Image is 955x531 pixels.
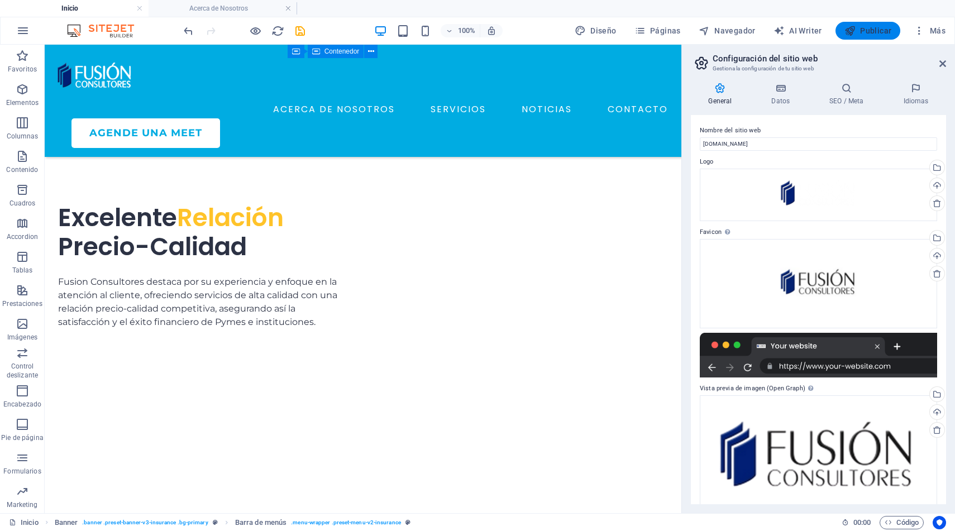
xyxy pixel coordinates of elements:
button: Publicar [835,22,901,40]
span: . menu-wrapper .preset-menu-v2-insurance [291,516,401,529]
p: Imágenes [7,333,37,342]
p: Marketing [7,500,37,509]
p: Favoritos [8,65,37,74]
i: Deshacer: Logo del sitio web modificado (Ctrl+Z) [182,25,195,37]
label: Logo [700,155,937,169]
p: Tablas [12,266,33,275]
span: . banner .preset-banner-v3-insurance .bg-primary [82,516,208,529]
button: Diseño [570,22,621,40]
div: 1LOgofusion-SUXyKAW2zfMRdCb3LYON7A.png [700,169,937,221]
h2: Configuración del sitio web [713,54,946,64]
button: Páginas [630,22,685,40]
h6: Tiempo de la sesión [842,516,871,529]
p: Formularios [3,467,41,476]
span: Haz clic para seleccionar y doble clic para editar [55,516,78,529]
button: AI Writer [769,22,827,40]
p: Prestaciones [2,299,42,308]
span: 00 00 [853,516,871,529]
span: Navegador [699,25,756,36]
p: Encabezado [3,400,41,409]
button: undo [182,24,195,37]
nav: breadcrumb [55,516,410,529]
span: Contenedor [324,48,360,55]
span: AI Writer [773,25,822,36]
i: Guardar (Ctrl+S) [294,25,307,37]
p: Contenido [6,165,38,174]
p: Pie de página [1,433,43,442]
label: Vista previa de imagen (Open Graph) [700,382,937,395]
a: Haz clic para cancelar la selección y doble clic para abrir páginas [9,516,39,529]
label: Favicon [700,226,937,239]
div: LOgofusion-toFNR8KHORBihtK7_XWY0g.png [700,395,937,523]
h4: Acerca de Nosotros [149,2,297,15]
button: Más [909,22,950,40]
span: Publicar [844,25,892,36]
p: Columnas [7,132,39,141]
h3: Gestiona la configuración de tu sitio web [713,64,924,74]
div: 1logofusion-8aTIK8ujXuflfeoBRN4UGQ-If_r6DqpE2L4k5xLn_aA-g.png [700,239,937,328]
button: reload [271,24,284,37]
button: Código [880,516,924,529]
span: : [861,518,863,527]
label: Nombre del sitio web [700,124,937,137]
button: Navegador [694,22,760,40]
button: save [293,24,307,37]
h4: General [691,83,754,106]
span: Código [885,516,919,529]
p: Cuadros [9,199,36,208]
div: Diseño (Ctrl+Alt+Y) [570,22,621,40]
h4: Idiomas [886,83,946,106]
h4: Datos [754,83,812,106]
input: Nombre... [700,137,937,151]
i: Volver a cargar página [271,25,284,37]
span: Más [914,25,946,36]
img: Editor Logo [64,24,148,37]
span: Páginas [634,25,681,36]
i: Este elemento es un preajuste personalizable [405,519,410,525]
span: Haz clic para seleccionar y doble clic para editar [235,516,286,529]
button: Usercentrics [933,516,946,529]
button: 100% [441,24,480,37]
p: Elementos [6,98,39,107]
h4: SEO / Meta [812,83,886,106]
span: Diseño [575,25,617,36]
i: Al redimensionar, ajustar el nivel de zoom automáticamente para ajustarse al dispositivo elegido. [486,26,496,36]
i: Este elemento es un preajuste personalizable [213,519,218,525]
button: Haz clic para salir del modo de previsualización y seguir editando [249,24,262,37]
p: Accordion [7,232,38,241]
h6: 100% [457,24,475,37]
